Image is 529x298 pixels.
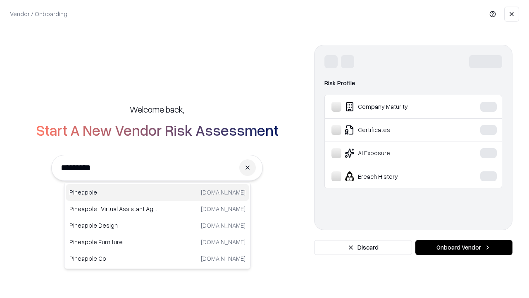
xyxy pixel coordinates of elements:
[10,10,67,18] p: Vendor / Onboarding
[201,238,245,246] p: [DOMAIN_NAME]
[64,182,251,269] div: Suggestions
[69,238,157,246] p: Pineapple Furniture
[69,254,157,263] p: Pineapple Co
[201,221,245,230] p: [DOMAIN_NAME]
[324,78,502,88] div: Risk Profile
[331,148,455,158] div: AI Exposure
[69,188,157,197] p: Pineapple
[36,122,279,138] h2: Start A New Vendor Risk Assessment
[69,204,157,213] p: Pineapple | Virtual Assistant Agency
[331,171,455,181] div: Breach History
[331,125,455,135] div: Certificates
[331,102,455,112] div: Company Maturity
[130,103,184,115] h5: Welcome back,
[201,204,245,213] p: [DOMAIN_NAME]
[201,188,245,197] p: [DOMAIN_NAME]
[201,254,245,263] p: [DOMAIN_NAME]
[69,221,157,230] p: Pineapple Design
[314,240,412,255] button: Discard
[415,240,512,255] button: Onboard Vendor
